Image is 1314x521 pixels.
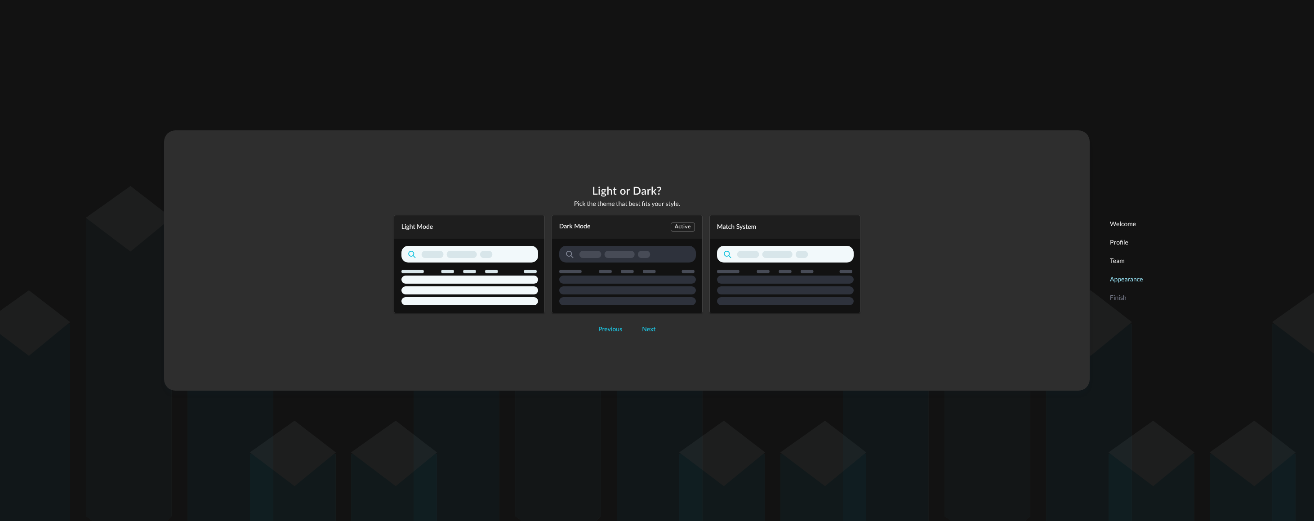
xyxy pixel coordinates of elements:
button: Match System [710,215,860,314]
button: Light Mode [394,215,544,314]
button: Previous [593,322,628,337]
h2: Light or Dark? [394,184,860,199]
button: Next [637,322,661,337]
p: Finish [1110,293,1143,302]
p: Team [1110,256,1143,265]
p: Welcome [1110,219,1143,228]
div: Previous [598,324,622,335]
p: Profile [1110,237,1143,247]
p: Appearance [1110,274,1143,284]
div: Next [642,324,655,335]
p: Pick the theme that best fits your style. [394,199,860,208]
span: Light Mode [401,223,433,231]
span: Match System [717,223,757,231]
